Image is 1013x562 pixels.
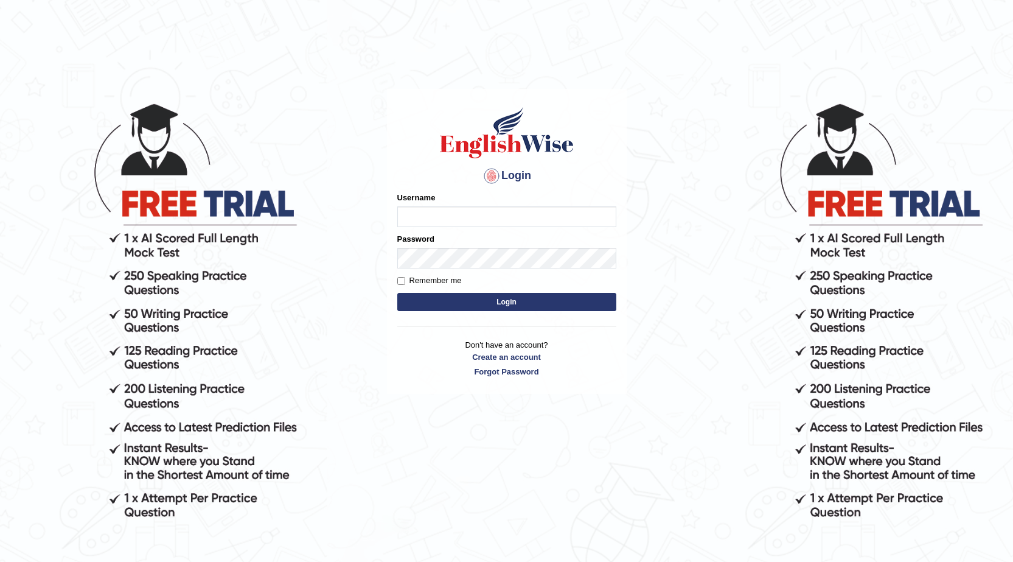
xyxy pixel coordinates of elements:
[397,339,616,377] p: Don't have an account?
[397,192,436,203] label: Username
[397,166,616,186] h4: Login
[397,275,462,287] label: Remember me
[397,366,616,378] a: Forgot Password
[397,277,405,285] input: Remember me
[437,105,576,160] img: Logo of English Wise sign in for intelligent practice with AI
[397,233,434,245] label: Password
[397,293,616,311] button: Login
[397,351,616,363] a: Create an account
